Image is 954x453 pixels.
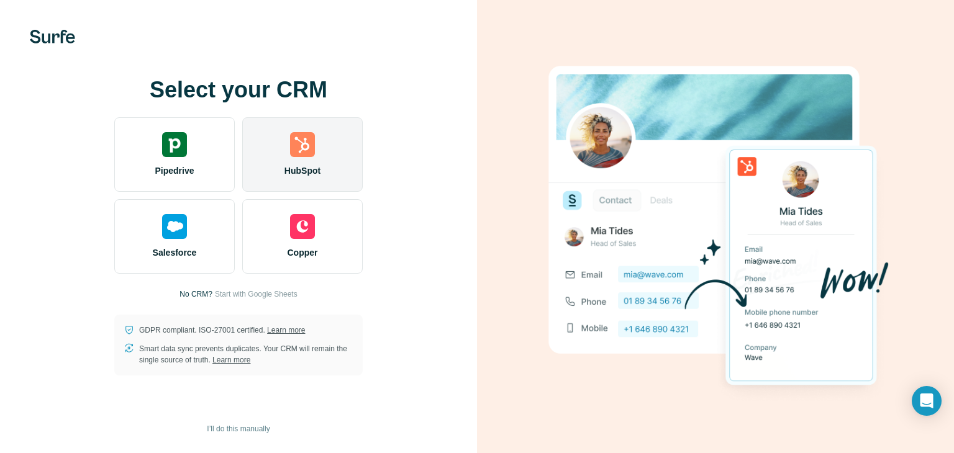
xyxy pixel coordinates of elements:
[212,356,250,364] a: Learn more
[267,326,305,334] a: Learn more
[207,423,270,434] span: I’ll do this manually
[215,289,298,300] button: Start with Google Sheets
[284,164,320,177] span: HubSpot
[290,214,315,239] img: copper's logo
[155,164,194,177] span: Pipedrive
[198,419,278,438] button: I’ll do this manually
[288,246,318,259] span: Copper
[153,246,197,259] span: Salesforce
[162,214,187,239] img: salesforce's logo
[542,47,889,406] img: HUBSPOT image
[30,30,75,43] img: Surfe's logo
[114,78,363,102] h1: Select your CRM
[179,289,212,300] p: No CRM?
[162,132,187,157] img: pipedrive's logo
[139,343,353,366] p: Smart data sync prevents duplicates. Your CRM will remain the single source of truth.
[912,386,942,416] div: Open Intercom Messenger
[290,132,315,157] img: hubspot's logo
[139,325,305,336] p: GDPR compliant. ISO-27001 certified.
